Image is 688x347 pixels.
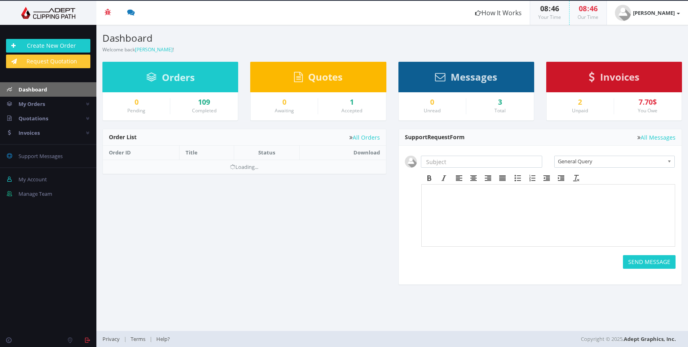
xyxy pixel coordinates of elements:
[18,129,40,136] span: Invoices
[135,46,173,53] a: [PERSON_NAME]
[18,100,45,108] span: My Orders
[481,173,495,183] div: Align right
[539,173,554,183] div: Decrease indent
[422,173,437,183] div: Bold
[341,107,362,114] small: Accepted
[554,173,568,183] div: Increase indent
[18,190,52,197] span: Manage Team
[424,107,441,114] small: Unread
[472,98,528,106] div: 3
[467,1,530,25] a: How It Works
[558,156,664,166] span: General Query
[548,4,551,13] span: :
[620,98,676,106] div: 7.70$
[495,173,510,183] div: Justify
[587,4,590,13] span: :
[6,7,90,19] img: Adept Graphics
[427,133,450,141] span: Request
[103,146,180,160] th: Order ID
[494,107,506,114] small: Total
[102,335,124,343] a: Privacy
[405,133,465,141] span: Support Form
[103,160,386,174] td: Loading...
[633,9,675,16] strong: [PERSON_NAME]
[109,98,164,106] a: 0
[275,107,294,114] small: Awaiting
[349,134,380,140] a: All Orders
[589,75,639,82] a: Invoices
[146,75,195,83] a: Orders
[421,156,542,168] input: Subject
[405,98,460,106] a: 0
[299,146,386,160] th: Download
[525,173,539,183] div: Numbered list
[638,107,657,114] small: You Owe
[607,1,688,25] a: [PERSON_NAME]
[452,173,466,183] div: Align left
[590,4,598,13] span: 46
[102,33,386,43] h3: Dashboard
[109,133,137,141] span: Order List
[551,4,559,13] span: 46
[127,107,145,114] small: Pending
[437,173,451,183] div: Italic
[18,152,63,160] span: Support Messages
[324,98,380,106] a: 1
[581,335,676,343] span: Copyright © 2025,
[435,75,497,82] a: Messages
[308,70,343,83] span: Quotes
[257,98,312,106] a: 0
[18,176,47,183] span: My Account
[451,70,497,83] span: Messages
[624,335,676,343] a: Adept Graphics, Inc.
[572,107,588,114] small: Unpaid
[102,46,174,53] small: Welcome back !
[234,146,300,160] th: Status
[18,115,48,122] span: Quotations
[6,55,90,68] a: Request Quotation
[294,75,343,82] a: Quotes
[176,98,232,106] a: 109
[18,86,47,93] span: Dashboard
[127,335,149,343] a: Terms
[162,71,195,84] span: Orders
[422,185,675,246] iframe: Rich Text Area. Press ALT-F9 for menu. Press ALT-F10 for toolbar. Press ALT-0 for help
[538,14,561,20] small: Your Time
[405,156,417,168] img: user_default.jpg
[578,14,598,20] small: Our Time
[553,98,608,106] a: 2
[180,146,234,160] th: Title
[510,173,525,183] div: Bullet list
[600,70,639,83] span: Invoices
[540,4,548,13] span: 08
[579,4,587,13] span: 08
[615,5,631,21] img: user_default.jpg
[152,335,174,343] a: Help?
[569,173,584,183] div: Clear formatting
[623,255,676,269] button: SEND MESSAGE
[102,331,489,347] div: | |
[466,173,481,183] div: Align center
[192,107,216,114] small: Completed
[637,134,676,140] a: All Messages
[6,39,90,53] a: Create New Order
